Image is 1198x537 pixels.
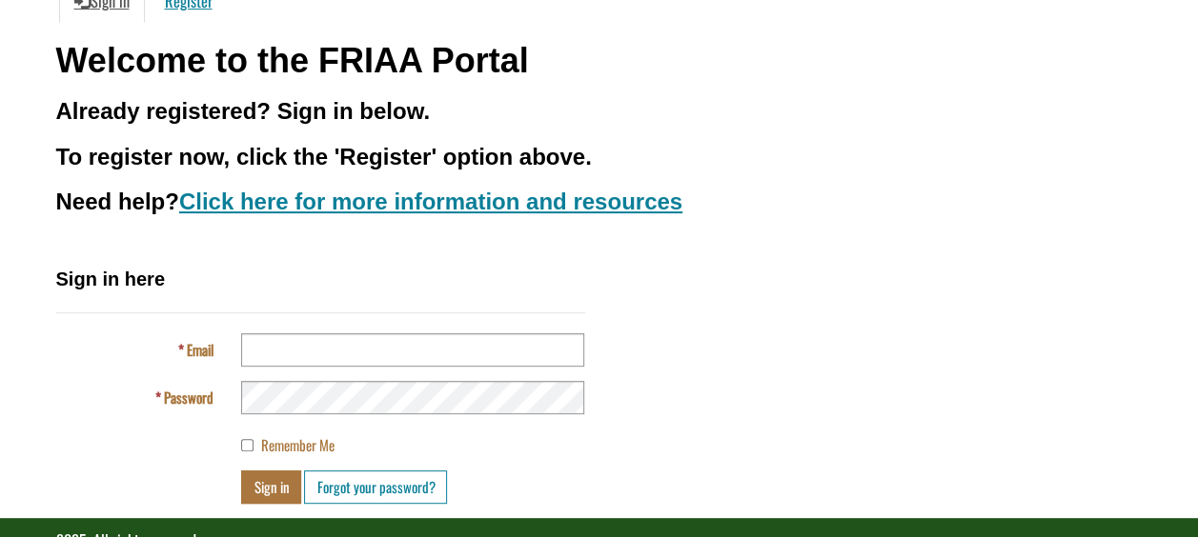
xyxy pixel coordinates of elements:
span: Sign in here [56,268,165,289]
span: Password [163,387,213,408]
button: Sign in [241,470,301,504]
span: Email [186,339,213,360]
a: Click here for more information and resources [179,189,682,214]
a: Forgot your password? [304,470,447,504]
span: Remember Me [260,434,334,455]
h3: Need help? [56,189,1143,214]
input: Remember Me [241,439,254,451]
h3: To register now, click the 'Register' option above. [56,145,1143,169]
h1: Welcome to the FRIAA Portal [56,42,1143,80]
h3: Already registered? Sign in below. [56,99,1143,124]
